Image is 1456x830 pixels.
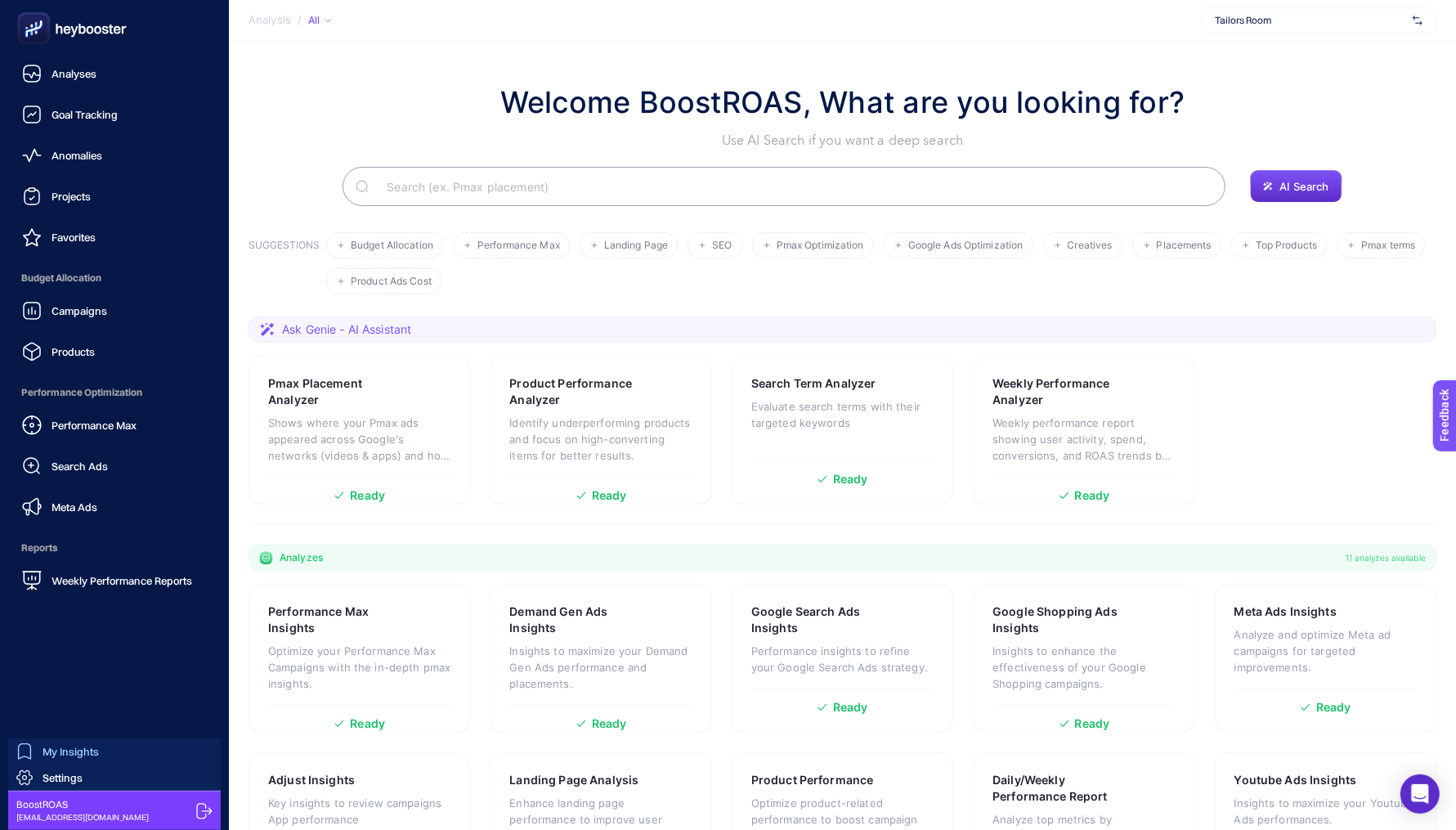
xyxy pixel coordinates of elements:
[43,745,99,758] span: My Insights
[1256,240,1317,252] span: Top Products
[1316,702,1351,713] span: Ready
[268,415,450,464] p: Shows where your Pmax ads appeared across Google's networks (videos & apps) and how each placemen...
[477,240,560,252] span: Performance Max
[1234,772,1357,788] h3: Youtube Ads Insights
[712,240,732,252] span: SEO
[52,574,192,587] span: Weekly Performance Reports
[1413,12,1422,29] img: svg%3e
[268,795,450,828] p: Key insights to review campaigns App performance
[751,643,934,675] p: Performance insights to refine your Google Search Ads strategy.
[1157,240,1212,252] span: Placements
[13,98,216,131] a: Goal Tracking
[16,798,149,811] span: BoostROAS
[268,643,450,692] p: Optimize your Performance Max Campaigns with the in-depth pmax insights.
[1250,170,1342,203] button: AI Search
[1068,240,1113,252] span: Creatives
[52,500,97,514] span: Meta Ads
[282,321,411,338] span: Ask Genie - AI Assistant
[13,450,216,482] a: Search Ads
[509,375,643,408] h3: Product Performance Analyzer
[280,551,323,564] span: Analyzes
[8,738,221,765] a: My Insights
[13,409,216,442] a: Performance Max
[52,345,95,358] span: Products
[1279,180,1328,193] span: AI Search
[350,718,385,729] span: Ready
[13,180,216,213] a: Projects
[1234,626,1417,675] p: Analyze and optimize Meta ad campaigns for targeted improvements.
[592,490,627,501] span: Ready
[8,765,221,791] a: Settings
[500,80,1185,124] h1: Welcome BoostROAS, What are you looking for?
[52,419,137,432] span: Performance Max
[351,276,432,288] span: Product Ads Cost
[751,772,874,788] h3: Product Performance
[52,149,102,162] span: Anomalies
[308,14,331,27] div: All
[10,5,62,18] span: Feedback
[1346,551,1426,564] span: 11 analyzes available
[13,335,216,368] a: Products
[992,603,1126,636] h3: Google Shopping Ads Insights
[13,294,216,327] a: Campaigns
[52,231,96,244] span: Favorites
[732,584,953,733] a: Google Search Ads InsightsPerformance insights to refine your Google Search Ads strategy.Ready
[249,584,470,733] a: Performance Max InsightsOptimize your Performance Max Campaigns with the in-depth pmax insights.R...
[13,221,216,253] a: Favorites
[13,57,216,90] a: Analyses
[52,190,91,203] span: Projects
[268,772,355,788] h3: Adjust Insights
[13,376,216,409] span: Performance Optimization
[1075,490,1110,501] span: Ready
[52,460,108,473] span: Search Ads
[249,14,291,27] span: Analysis
[13,262,216,294] span: Budget Allocation
[268,603,400,636] h3: Performance Max Insights
[1215,14,1406,27] span: Tailors Room
[13,564,216,597] a: Weekly Performance Reports
[592,718,627,729] span: Ready
[1400,774,1440,814] div: Open Intercom Messenger
[1075,718,1110,729] span: Ready
[992,772,1127,805] h3: Daily/Weekly Performance Report
[908,240,1024,252] span: Google Ads Optimization
[732,356,953,505] a: Search Term AnalyzerEvaluate search terms with their targeted keywordsReady
[249,239,320,294] h3: SUGGESTIONS
[1361,240,1415,252] span: Pmax terms
[509,603,641,636] h3: Demand Gen Ads Insights
[268,375,400,408] h3: Pmax Placement Analyzer
[500,131,1185,150] p: Use AI Search if you want a deep search
[833,702,868,713] span: Ready
[751,398,934,431] p: Evaluate search terms with their targeted keywords
[973,356,1194,505] a: Weekly Performance AnalyzerWeekly performance report showing user activity, spend, conversions, a...
[351,240,433,252] span: Budget Allocation
[52,304,107,317] span: Campaigns
[751,603,884,636] h3: Google Search Ads Insights
[43,771,83,784] span: Settings
[992,415,1175,464] p: Weekly performance report showing user activity, spend, conversions, and ROAS trends by week.
[992,375,1126,408] h3: Weekly Performance Analyzer
[13,491,216,523] a: Meta Ads
[298,13,302,26] span: /
[509,415,692,464] p: Identify underperforming products and focus on high-converting items for better results.
[1234,603,1337,620] h3: Meta Ads Insights
[509,772,638,788] h3: Landing Page Analysis
[52,108,118,121] span: Goal Tracking
[13,532,216,564] span: Reports
[777,240,864,252] span: Pmax Optimization
[604,240,668,252] span: Landing Page
[509,643,692,692] p: Insights to maximize your Demand Gen Ads performance and placements.
[1215,584,1436,733] a: Meta Ads InsightsAnalyze and optimize Meta ad campaigns for targeted improvements.Ready
[490,356,711,505] a: Product Performance AnalyzerIdentify underperforming products and focus on high-converting items ...
[374,164,1212,209] input: Search
[490,584,711,733] a: Demand Gen Ads InsightsInsights to maximize your Demand Gen Ads performance and placements.Ready
[16,811,149,823] span: [EMAIL_ADDRESS][DOMAIN_NAME]
[833,473,868,485] span: Ready
[249,356,470,505] a: Pmax Placement AnalyzerShows where your Pmax ads appeared across Google's networks (videos & apps...
[350,490,385,501] span: Ready
[1234,795,1417,828] p: Insights to maximize your Youtube Ads performances.
[751,375,876,392] h3: Search Term Analyzer
[52,67,96,80] span: Analyses
[13,139,216,172] a: Anomalies
[992,643,1175,692] p: Insights to enhance the effectiveness of your Google Shopping campaigns.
